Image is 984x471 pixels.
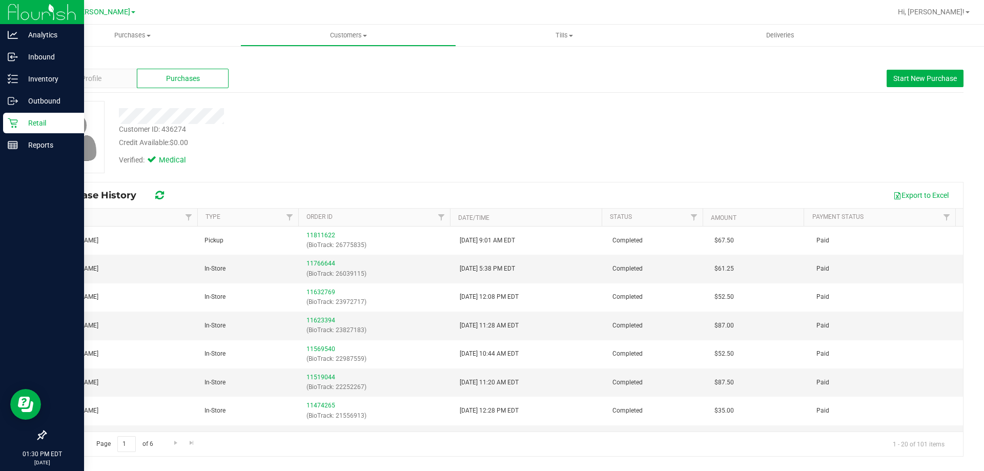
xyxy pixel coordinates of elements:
[460,321,519,331] span: [DATE] 11:28 AM EDT
[240,25,456,46] a: Customers
[711,214,736,221] a: Amount
[714,349,734,359] span: $52.50
[18,29,79,41] p: Analytics
[714,292,734,302] span: $52.50
[8,30,18,40] inline-svg: Analytics
[686,209,703,226] a: Filter
[460,264,515,274] span: [DATE] 5:38 PM EDT
[816,236,829,245] span: Paid
[752,31,808,40] span: Deliveries
[25,25,240,46] a: Purchases
[938,209,955,226] a: Filter
[306,345,335,353] a: 11569540
[18,139,79,151] p: Reports
[81,73,101,84] span: Profile
[306,431,335,438] a: 11432795
[612,406,643,416] span: Completed
[460,406,519,416] span: [DATE] 12:28 PM EDT
[714,321,734,331] span: $87.00
[714,236,734,245] span: $67.50
[458,214,489,221] a: Date/Time
[18,117,79,129] p: Retail
[306,354,447,364] p: (BioTrack: 22987559)
[8,118,18,128] inline-svg: Retail
[610,213,632,220] a: Status
[816,378,829,387] span: Paid
[306,269,447,279] p: (BioTrack: 26039115)
[612,349,643,359] span: Completed
[714,264,734,274] span: $61.25
[204,406,225,416] span: In-Store
[204,292,225,302] span: In-Store
[119,155,200,166] div: Verified:
[117,436,136,452] input: 1
[460,292,519,302] span: [DATE] 12:08 PM EDT
[170,138,188,147] span: $0.00
[18,73,79,85] p: Inventory
[204,264,225,274] span: In-Store
[281,209,298,226] a: Filter
[184,436,199,450] a: Go to the last page
[612,264,643,274] span: Completed
[714,406,734,416] span: $35.00
[5,459,79,466] p: [DATE]
[460,349,519,359] span: [DATE] 10:44 AM EDT
[204,349,225,359] span: In-Store
[887,70,963,87] button: Start New Purchase
[25,31,240,40] span: Purchases
[612,321,643,331] span: Completed
[119,137,570,148] div: Credit Available:
[166,73,200,84] span: Purchases
[306,297,447,307] p: (BioTrack: 23972717)
[159,155,200,166] span: Medical
[812,213,864,220] a: Payment Status
[8,74,18,84] inline-svg: Inventory
[456,25,672,46] a: Tills
[612,236,643,245] span: Completed
[816,292,829,302] span: Paid
[119,124,186,135] div: Customer ID: 436274
[53,190,147,201] span: Purchase History
[306,213,333,220] a: Order ID
[306,260,335,267] a: 11766644
[612,292,643,302] span: Completed
[885,436,953,452] span: 1 - 20 of 101 items
[306,411,447,421] p: (BioTrack: 21556913)
[893,74,957,83] span: Start New Purchase
[306,402,335,409] a: 11474265
[88,436,161,452] span: Page of 6
[672,25,888,46] a: Deliveries
[816,321,829,331] span: Paid
[306,289,335,296] a: 11632769
[457,31,671,40] span: Tills
[241,31,456,40] span: Customers
[612,378,643,387] span: Completed
[816,406,829,416] span: Paid
[180,209,197,226] a: Filter
[18,51,79,63] p: Inbound
[206,213,220,220] a: Type
[74,8,130,16] span: [PERSON_NAME]
[8,96,18,106] inline-svg: Outbound
[168,436,183,450] a: Go to the next page
[460,378,519,387] span: [DATE] 11:20 AM EDT
[306,317,335,324] a: 11623394
[18,95,79,107] p: Outbound
[816,349,829,359] span: Paid
[204,236,223,245] span: Pickup
[306,325,447,335] p: (BioTrack: 23827183)
[306,240,447,250] p: (BioTrack: 26775835)
[898,8,965,16] span: Hi, [PERSON_NAME]!
[306,374,335,381] a: 11519044
[204,378,225,387] span: In-Store
[433,209,450,226] a: Filter
[816,264,829,274] span: Paid
[5,449,79,459] p: 01:30 PM EDT
[714,378,734,387] span: $87.50
[204,321,225,331] span: In-Store
[8,140,18,150] inline-svg: Reports
[460,236,515,245] span: [DATE] 9:01 AM EDT
[10,389,41,420] iframe: Resource center
[887,187,955,204] button: Export to Excel
[306,232,335,239] a: 11811622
